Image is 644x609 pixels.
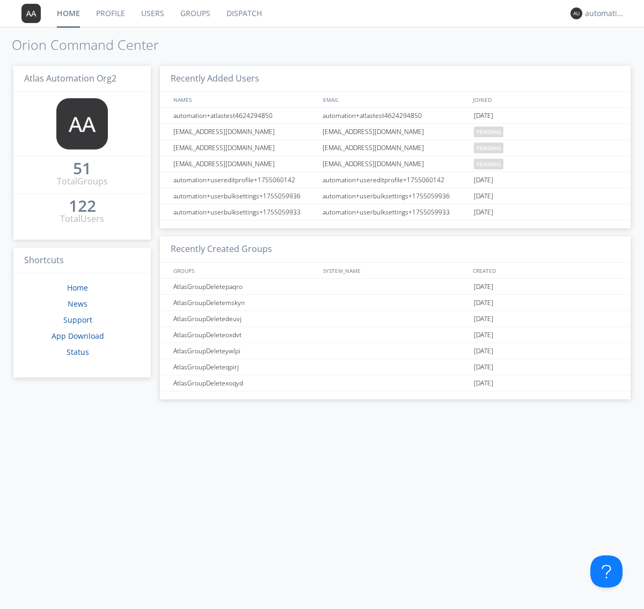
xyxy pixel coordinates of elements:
h3: Shortcuts [13,248,151,274]
div: AtlasGroupDeletedeuvj [171,311,319,326]
div: [EMAIL_ADDRESS][DOMAIN_NAME] [320,140,471,155]
a: [EMAIL_ADDRESS][DOMAIN_NAME][EMAIL_ADDRESS][DOMAIN_NAME]pending [160,124,631,140]
div: 122 [69,200,96,211]
div: AtlasGroupDeletepaqro [171,279,319,294]
div: automation+userbulksettings+1755059936 [320,188,471,204]
div: AtlasGroupDeleteqpirj [171,359,319,375]
div: Total Users [60,213,104,225]
a: automation+userbulksettings+1755059936automation+userbulksettings+1755059936[DATE] [160,188,631,204]
div: GROUPS [171,263,318,278]
div: automation+usereditprofile+1755060142 [171,172,319,188]
img: 373638.png [56,98,108,150]
img: 373638.png [21,4,41,23]
a: AtlasGroupDeleteqpirj[DATE] [160,359,631,375]
div: [EMAIL_ADDRESS][DOMAIN_NAME] [320,156,471,172]
div: AtlasGroupDeletemskyn [171,295,319,310]
div: [EMAIL_ADDRESS][DOMAIN_NAME] [171,156,319,172]
div: EMAIL [320,92,470,107]
h3: Recently Created Groups [160,236,631,263]
div: automation+userbulksettings+1755059936 [171,188,319,204]
div: automation+userbulksettings+1755059933 [320,204,471,220]
div: automation+atlastest4624294850 [171,108,319,123]
span: [DATE] [474,311,493,327]
div: AtlasGroupDeletexoqyd [171,375,319,391]
div: AtlasGroupDeleteoxdvt [171,327,319,343]
div: JOINED [470,92,620,107]
div: CREATED [470,263,620,278]
a: AtlasGroupDeleteoxdvt[DATE] [160,327,631,343]
span: [DATE] [474,359,493,375]
span: [DATE] [474,279,493,295]
div: automation+usereditprofile+1755060142 [320,172,471,188]
div: 51 [73,163,91,174]
span: pending [474,143,503,153]
span: [DATE] [474,343,493,359]
span: [DATE] [474,327,493,343]
span: [DATE] [474,295,493,311]
span: [DATE] [474,172,493,188]
a: [EMAIL_ADDRESS][DOMAIN_NAME][EMAIL_ADDRESS][DOMAIN_NAME]pending [160,140,631,156]
a: 51 [73,163,91,175]
a: AtlasGroupDeletemskyn[DATE] [160,295,631,311]
span: pending [474,159,503,169]
div: SYSTEM_NAME [320,263,470,278]
div: [EMAIL_ADDRESS][DOMAIN_NAME] [320,124,471,139]
span: [DATE] [474,204,493,220]
div: automation+userbulksettings+1755059933 [171,204,319,220]
div: AtlasGroupDeleteywlpi [171,343,319,359]
a: Support [63,315,92,325]
a: automation+atlastest4624294850automation+atlastest4624294850[DATE] [160,108,631,124]
a: 122 [69,200,96,213]
a: AtlasGroupDeletexoqyd[DATE] [160,375,631,391]
span: [DATE] [474,375,493,391]
a: Status [67,347,89,357]
a: AtlasGroupDeleteywlpi[DATE] [160,343,631,359]
a: AtlasGroupDeletedeuvj[DATE] [160,311,631,327]
div: automation+atlas+english0002+org2 [585,8,625,19]
a: automation+userbulksettings+1755059933automation+userbulksettings+1755059933[DATE] [160,204,631,220]
iframe: Toggle Customer Support [590,555,623,588]
img: 373638.png [570,8,582,19]
a: App Download [52,331,104,341]
div: Total Groups [57,175,108,188]
a: Home [67,283,88,293]
div: automation+atlastest4624294850 [320,108,471,123]
div: [EMAIL_ADDRESS][DOMAIN_NAME] [171,140,319,155]
a: AtlasGroupDeletepaqro[DATE] [160,279,631,295]
a: News [68,299,87,309]
span: pending [474,127,503,137]
span: [DATE] [474,108,493,124]
a: automation+usereditprofile+1755060142automation+usereditprofile+1755060142[DATE] [160,172,631,188]
a: [EMAIL_ADDRESS][DOMAIN_NAME][EMAIL_ADDRESS][DOMAIN_NAME]pending [160,156,631,172]
div: [EMAIL_ADDRESS][DOMAIN_NAME] [171,124,319,139]
h3: Recently Added Users [160,66,631,92]
span: Atlas Automation Org2 [24,72,116,84]
div: NAMES [171,92,318,107]
span: [DATE] [474,188,493,204]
